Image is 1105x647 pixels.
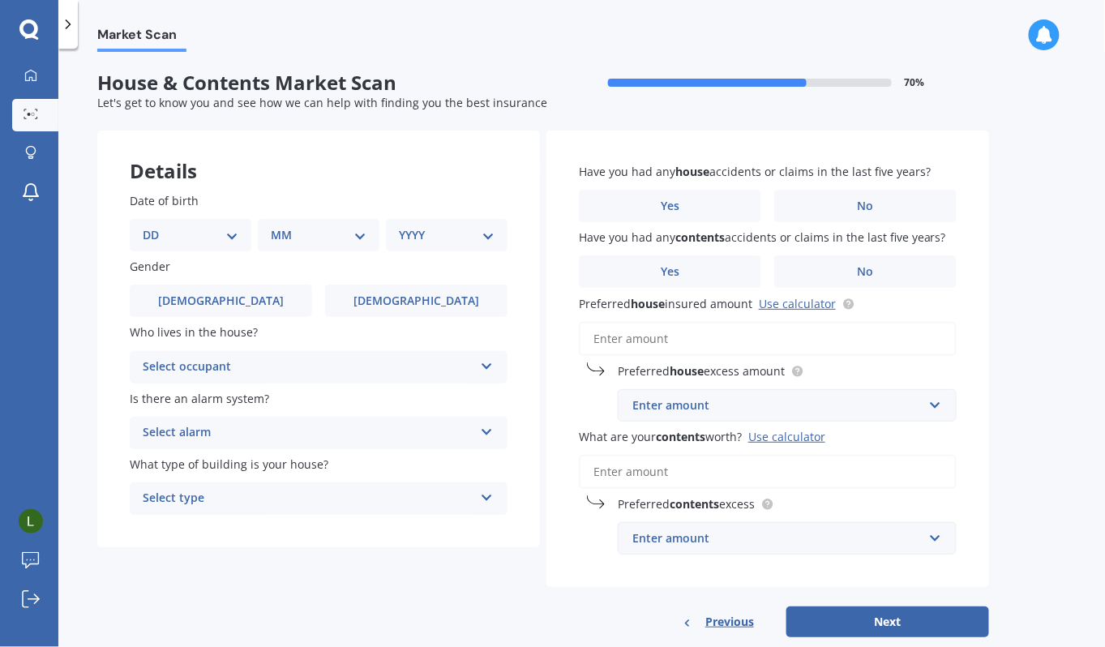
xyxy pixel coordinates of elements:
span: No [858,199,874,213]
span: Yes [661,199,679,213]
button: Next [786,606,989,637]
span: Previous [705,610,754,634]
span: What type of building is your house? [130,456,328,472]
span: House & Contents Market Scan [97,71,543,95]
b: house [675,164,709,179]
span: Market Scan [97,27,186,49]
div: Enter amount [632,396,923,414]
span: Preferred excess [618,496,755,512]
span: What are your worth? [579,429,742,444]
div: Enter amount [632,529,923,547]
span: [DEMOGRAPHIC_DATA] [158,294,284,308]
span: Is there an alarm system? [130,391,269,406]
b: contents [670,496,719,512]
b: house [670,363,704,379]
div: Select type [143,489,473,508]
span: Let's get to know you and see how we can help with finding you the best insurance [97,95,547,110]
span: [DEMOGRAPHIC_DATA] [353,294,479,308]
div: Select occupant [143,358,473,377]
div: Select alarm [143,423,473,443]
a: Use calculator [759,296,836,311]
span: Have you had any accidents or claims in the last five years? [579,164,931,179]
input: Enter amount [579,455,957,489]
span: Have you had any accidents or claims in the last five years? [579,229,946,245]
span: Preferred insured amount [579,296,752,311]
b: contents [656,429,705,444]
div: Details [97,131,540,179]
input: Enter amount [579,322,957,356]
span: No [858,265,874,279]
span: Preferred excess amount [618,363,785,379]
span: Date of birth [130,193,199,208]
div: Use calculator [748,429,825,444]
span: 70 % [905,77,925,88]
span: Yes [661,265,679,279]
span: Who lives in the house? [130,325,258,341]
img: ACg8ocJgzCg4zLGpCL-s_mdR3N57OMITx4HrIHRsVjyrhTl79wXuJg=s96-c [19,509,43,533]
b: house [631,296,665,311]
span: Gender [130,259,170,274]
b: contents [675,229,725,245]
